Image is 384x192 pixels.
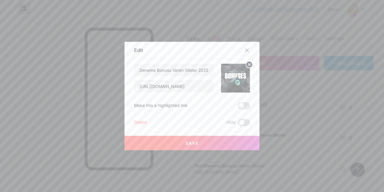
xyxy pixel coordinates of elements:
[221,64,250,93] img: link_thumbnail
[134,47,143,54] div: Edit
[134,102,187,109] div: Make this a highlighted link
[124,136,259,150] button: Save
[134,64,214,76] input: Title
[134,119,147,126] div: Delete
[134,80,214,92] input: URL
[185,141,199,146] span: Save
[226,119,235,126] span: Hide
